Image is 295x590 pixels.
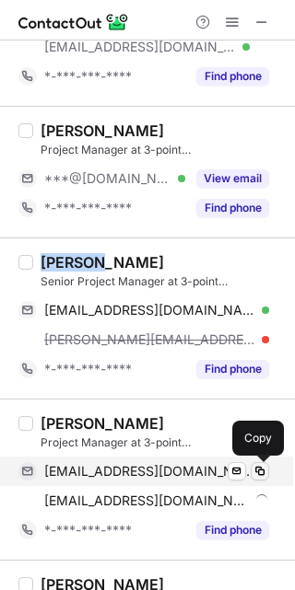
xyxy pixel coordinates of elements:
img: ContactOut v5.3.10 [18,11,129,33]
button: Reveal Button [196,521,269,539]
span: [EMAIL_ADDRESS][DOMAIN_NAME] [44,302,255,318]
button: Reveal Button [196,360,269,378]
span: [EMAIL_ADDRESS][DOMAIN_NAME] [44,463,255,480]
span: [PERSON_NAME][EMAIL_ADDRESS][DOMAIN_NAME] [44,331,255,348]
span: [EMAIL_ADDRESS][DOMAIN_NAME] [44,39,236,55]
div: [PERSON_NAME] [41,253,164,272]
span: ***@[DOMAIN_NAME] [44,170,171,187]
div: [PERSON_NAME] [41,121,164,140]
div: Senior Project Manager at 3-point [GEOGRAPHIC_DATA] [41,273,284,290]
span: [EMAIL_ADDRESS][DOMAIN_NAME] [44,492,249,509]
div: Project Manager at 3-point [GEOGRAPHIC_DATA] [41,434,284,451]
button: Reveal Button [196,199,269,217]
button: Reveal Button [196,169,269,188]
button: Reveal Button [196,67,269,86]
div: [PERSON_NAME] [41,414,164,433]
div: Project Manager at 3-point [GEOGRAPHIC_DATA] [41,142,284,158]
